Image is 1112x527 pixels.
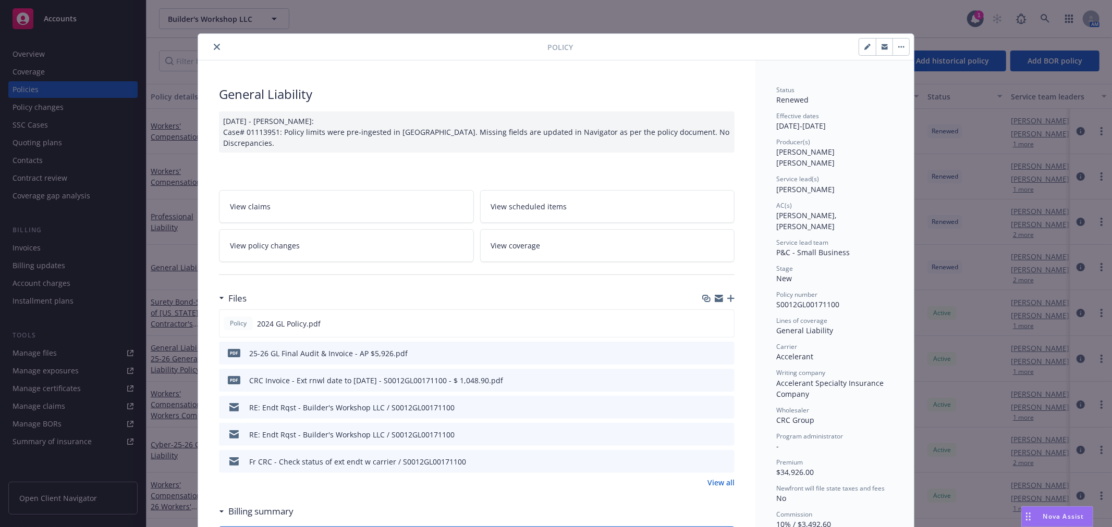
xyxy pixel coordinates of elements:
[1021,506,1093,527] button: Nova Assist
[491,201,567,212] span: View scheduled items
[704,348,713,359] button: download file
[480,229,735,262] a: View coverage
[776,316,827,325] span: Lines of coverage
[249,402,455,413] div: RE: Endt Rqst - Builder's Workshop LLC / S0012GL00171100
[776,201,792,210] span: AC(s)
[219,229,474,262] a: View policy changes
[491,240,541,251] span: View coverage
[776,111,893,131] div: [DATE] - [DATE]
[776,137,810,146] span: Producer(s)
[704,375,713,386] button: download file
[249,348,408,359] div: 25-26 GL Final Audit & Invoice - AP $5,926.pdf
[776,174,819,183] span: Service lead(s)
[776,493,786,503] span: No
[228,319,249,328] span: Policy
[1043,512,1084,521] span: Nova Assist
[776,406,809,415] span: Wholesaler
[230,201,271,212] span: View claims
[219,190,474,223] a: View claims
[776,299,839,309] span: S0012GL00171100
[776,352,813,361] span: Accelerant
[219,292,247,305] div: Files
[776,441,779,451] span: -
[704,402,713,413] button: download file
[776,510,812,519] span: Commission
[776,273,792,283] span: New
[228,505,294,518] h3: Billing summary
[219,111,735,153] div: [DATE] - [PERSON_NAME]: Case# 01113951: Policy limits were pre-ingested in [GEOGRAPHIC_DATA]. Mis...
[228,376,240,384] span: pdf
[228,349,240,357] span: pdf
[776,210,839,231] span: [PERSON_NAME], [PERSON_NAME]
[249,456,466,467] div: Fr CRC - Check status of ext endt w carrier / S0012GL00171100
[776,342,797,351] span: Carrier
[249,375,503,386] div: CRC Invoice - Ext rnwl date to [DATE] - S0012GL00171100 - $ 1,048.90.pdf
[776,325,833,335] span: General Liability
[721,429,730,440] button: preview file
[721,375,730,386] button: preview file
[776,415,814,425] span: CRC Group
[219,505,294,518] div: Billing summary
[776,378,886,399] span: Accelerant Specialty Insurance Company
[1022,507,1035,526] div: Drag to move
[704,429,713,440] button: download file
[776,238,828,247] span: Service lead team
[230,240,300,251] span: View policy changes
[776,184,835,194] span: [PERSON_NAME]
[721,348,730,359] button: preview file
[776,484,885,493] span: Newfront will file state taxes and fees
[228,292,247,305] h3: Files
[704,456,713,467] button: download file
[707,477,735,488] a: View all
[776,111,819,120] span: Effective dates
[721,456,730,467] button: preview file
[721,402,730,413] button: preview file
[776,85,795,94] span: Status
[776,368,825,377] span: Writing company
[776,290,817,299] span: Policy number
[776,458,803,467] span: Premium
[776,467,814,477] span: $34,926.00
[720,318,730,329] button: preview file
[776,264,793,273] span: Stage
[776,247,850,257] span: P&C - Small Business
[547,42,573,53] span: Policy
[211,41,223,53] button: close
[219,85,735,103] div: General Liability
[776,432,843,441] span: Program administrator
[249,429,455,440] div: RE: Endt Rqst - Builder's Workshop LLC / S0012GL00171100
[480,190,735,223] a: View scheduled items
[704,318,712,329] button: download file
[257,318,321,329] span: 2024 GL Policy.pdf
[776,95,809,105] span: Renewed
[776,147,837,168] span: [PERSON_NAME] [PERSON_NAME]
